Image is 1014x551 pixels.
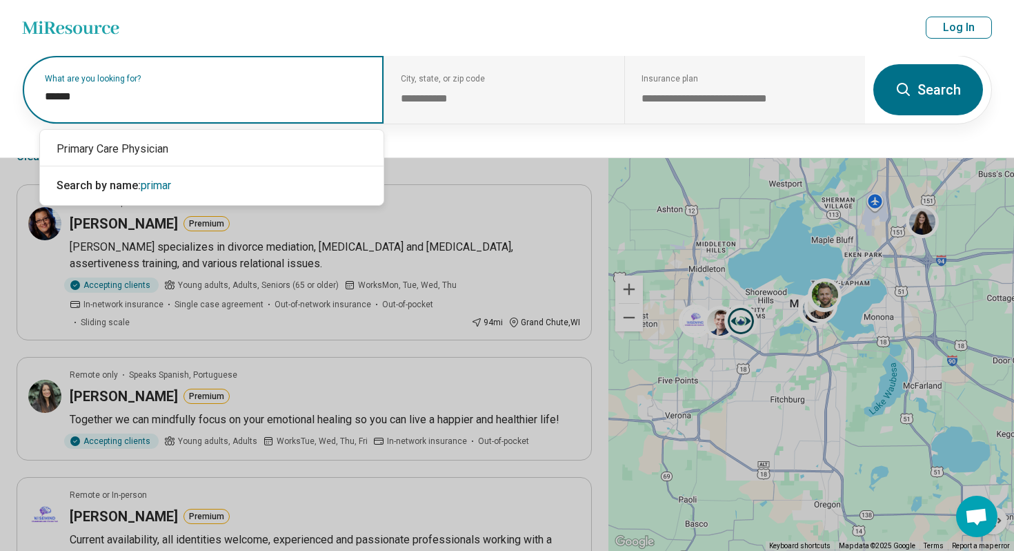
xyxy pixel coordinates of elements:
[956,496,997,537] div: Open chat
[57,179,141,192] span: Search by name:
[926,17,992,39] button: Log In
[45,75,367,83] label: What are you looking for?
[873,64,983,115] button: Search
[141,179,171,192] span: primar
[40,135,384,163] div: Primary Care Physician
[40,130,384,205] div: Suggestions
